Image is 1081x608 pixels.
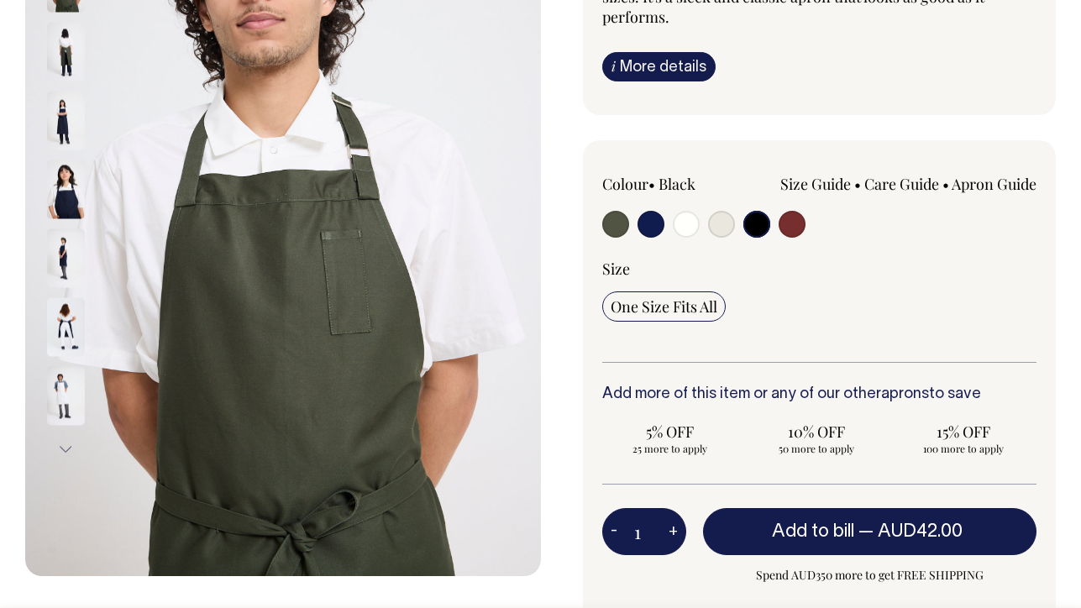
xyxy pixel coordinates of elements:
[47,367,85,426] img: off-white
[878,523,963,540] span: AUD42.00
[748,417,884,460] input: 10% OFF 50 more to apply
[602,52,716,81] a: iMore details
[47,298,85,357] img: dark-navy
[864,174,939,194] a: Care Guide
[602,386,1037,403] h6: Add more of this item or any of our other to save
[611,296,717,317] span: One Size Fits All
[602,417,738,460] input: 5% OFF 25 more to apply
[47,92,85,150] img: dark-navy
[602,291,726,322] input: One Size Fits All
[47,229,85,288] img: dark-navy
[602,515,626,548] button: -
[895,417,1031,460] input: 15% OFF 100 more to apply
[648,174,655,194] span: •
[881,387,929,401] a: aprons
[942,174,949,194] span: •
[611,442,730,455] span: 25 more to apply
[611,57,616,75] span: i
[703,508,1037,555] button: Add to bill —AUD42.00
[854,174,861,194] span: •
[611,422,730,442] span: 5% OFF
[47,160,85,219] img: dark-navy
[772,523,854,540] span: Add to bill
[47,23,85,81] img: olive
[952,174,1036,194] a: Apron Guide
[903,442,1022,455] span: 100 more to apply
[858,523,967,540] span: —
[659,174,695,194] label: Black
[602,174,776,194] div: Colour
[602,259,1037,279] div: Size
[757,422,876,442] span: 10% OFF
[757,442,876,455] span: 50 more to apply
[903,422,1022,442] span: 15% OFF
[53,431,78,469] button: Next
[780,174,851,194] a: Size Guide
[703,565,1037,585] span: Spend AUD350 more to get FREE SHIPPING
[660,515,686,548] button: +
